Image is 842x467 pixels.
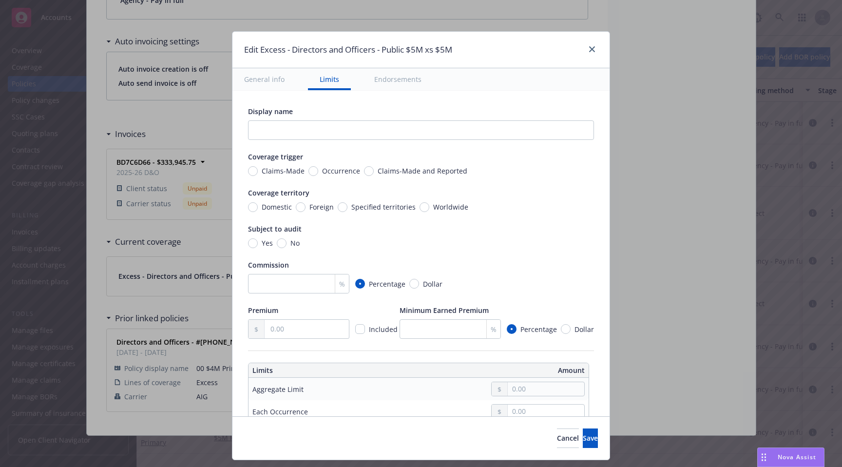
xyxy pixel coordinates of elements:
span: % [491,324,497,334]
span: % [339,279,345,289]
button: Nova Assist [757,448,824,467]
input: Percentage [507,324,517,334]
div: Aggregate Limit [252,384,304,394]
input: Specified territories [338,202,347,212]
span: Coverage territory [248,188,309,197]
input: Yes [248,238,258,248]
button: Save [583,428,598,448]
span: Specified territories [351,202,416,212]
span: Foreign [309,202,334,212]
span: Included [369,325,398,334]
button: Limits [308,68,351,90]
input: Occurrence [308,166,318,176]
span: Yes [262,238,273,248]
span: Worldwide [433,202,468,212]
span: Percentage [520,324,557,334]
span: Minimum Earned Premium [400,306,489,315]
span: Commission [248,260,289,270]
span: Nova Assist [778,453,816,461]
input: Domestic [248,202,258,212]
button: General info [232,68,296,90]
span: Dollar [574,324,594,334]
span: Dollar [423,279,442,289]
a: close [586,43,598,55]
span: Cancel [557,433,579,443]
span: Save [583,433,598,443]
h1: Edit Excess - Directors and Officers - Public $5M xs $5M [244,43,452,56]
input: 0.00 [265,320,349,338]
div: Drag to move [758,448,770,467]
button: Cancel [557,428,579,448]
input: Claims-Made [248,166,258,176]
input: 0.00 [508,382,584,396]
span: No [290,238,300,248]
span: Percentage [369,279,405,289]
input: Worldwide [420,202,429,212]
span: Occurrence [322,166,360,176]
input: No [277,238,287,248]
span: Premium [248,306,278,315]
span: Subject to audit [248,224,302,233]
div: Each Occurrence [252,407,308,417]
th: Amount [422,363,589,378]
span: Coverage trigger [248,152,303,161]
th: Limits [249,363,384,378]
input: Foreign [296,202,306,212]
span: Display name [248,107,293,116]
input: Dollar [561,324,571,334]
input: Percentage [355,279,365,289]
span: Claims-Made [262,166,305,176]
span: Domestic [262,202,292,212]
button: Endorsements [363,68,433,90]
input: Dollar [409,279,419,289]
input: 0.00 [508,405,584,418]
span: Claims-Made and Reported [378,166,467,176]
input: Claims-Made and Reported [364,166,374,176]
